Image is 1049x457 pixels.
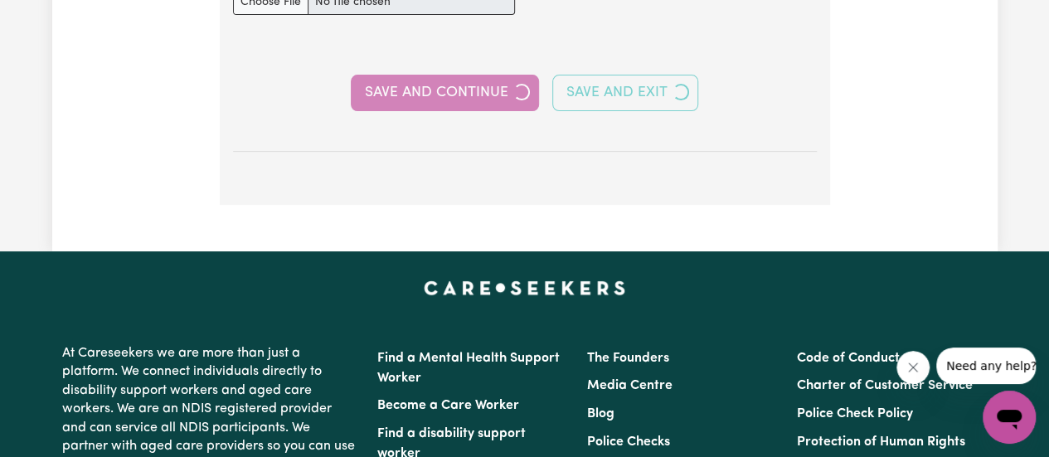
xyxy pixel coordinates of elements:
a: Media Centre [587,379,673,392]
a: Charter of Customer Service [797,379,973,392]
a: The Founders [587,352,669,365]
a: Find a Mental Health Support Worker [377,352,560,385]
a: Become a Care Worker [377,399,519,412]
a: Careseekers home page [424,281,625,294]
a: Police Check Policy [797,407,913,421]
a: Police Checks [587,435,670,449]
span: Need any help? [10,12,100,25]
iframe: Mensaje de la compañía [936,348,1036,384]
a: Code of Conduct [797,352,900,365]
a: Blog [587,407,614,421]
iframe: Botón para iniciar la ventana de mensajería [983,391,1036,444]
iframe: Cerrar mensaje [896,351,930,384]
a: Protection of Human Rights [797,435,965,449]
